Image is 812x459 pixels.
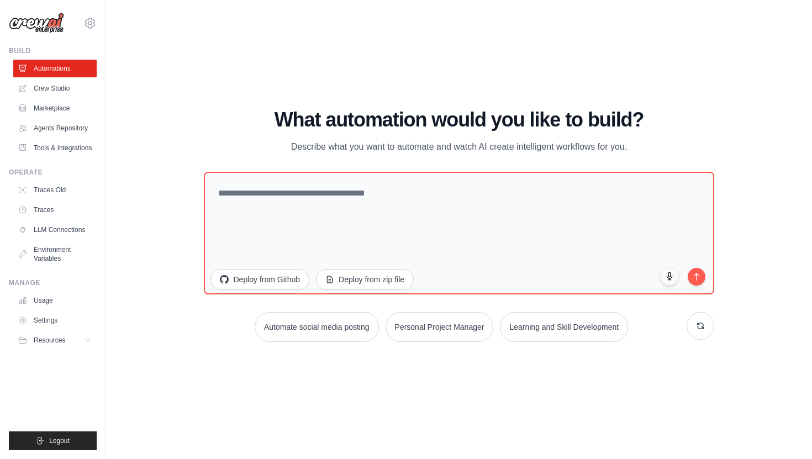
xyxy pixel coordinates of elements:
a: Traces [13,201,97,219]
button: Automate social media posting [255,312,379,342]
a: Marketplace [13,99,97,117]
a: Agents Repository [13,119,97,137]
a: LLM Connections [13,221,97,239]
button: Resources [13,331,97,349]
div: Operate [9,168,97,177]
a: Usage [13,292,97,309]
p: Describe what you want to automate and watch AI create intelligent workflows for you. [273,140,645,154]
span: Resources [34,336,65,345]
button: Learning and Skill Development [500,312,628,342]
button: Personal Project Manager [386,312,494,342]
button: Logout [9,431,97,450]
a: Environment Variables [13,241,97,267]
div: Manage [9,278,97,287]
span: Logout [49,436,70,445]
a: Settings [13,312,97,329]
h1: What automation would you like to build? [204,109,714,131]
a: Tools & Integrations [13,139,97,157]
a: Traces Old [13,181,97,199]
div: Build [9,46,97,55]
a: Automations [13,60,97,77]
img: Logo [9,13,64,34]
a: Crew Studio [13,80,97,97]
button: Deploy from zip file [316,269,414,290]
button: Deploy from Github [210,269,309,290]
